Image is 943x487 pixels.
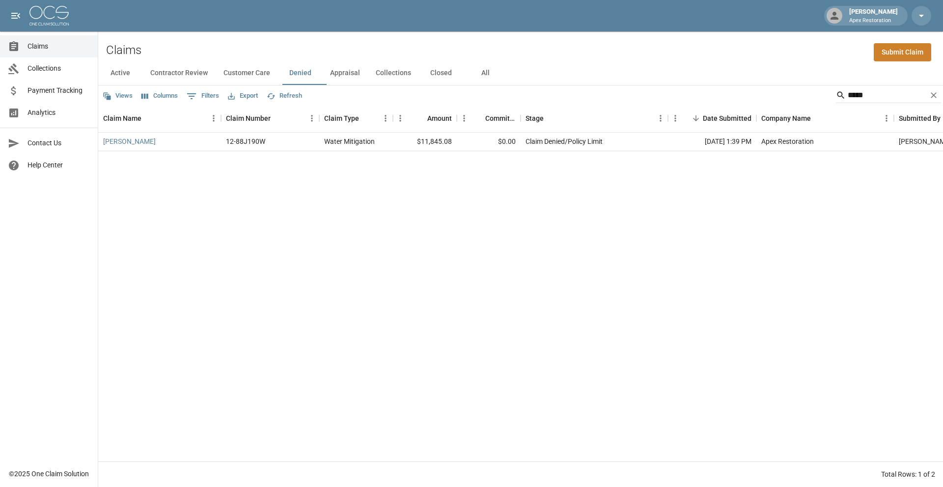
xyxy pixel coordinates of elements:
[874,43,931,61] a: Submit Claim
[324,136,375,146] div: Water Mitigation
[926,88,941,103] button: Clear
[471,111,485,125] button: Sort
[393,105,457,132] div: Amount
[29,6,69,26] img: ocs-logo-white-transparent.png
[98,61,142,85] button: Active
[845,7,902,25] div: [PERSON_NAME]
[6,6,26,26] button: open drawer
[28,85,90,96] span: Payment Tracking
[98,105,221,132] div: Claim Name
[393,133,457,151] div: $11,845.08
[142,61,216,85] button: Contractor Review
[221,105,319,132] div: Claim Number
[322,61,368,85] button: Appraisal
[668,111,683,126] button: Menu
[463,61,507,85] button: All
[278,61,322,85] button: Denied
[28,108,90,118] span: Analytics
[359,111,373,125] button: Sort
[378,111,393,126] button: Menu
[849,17,898,25] p: Apex Restoration
[544,111,557,125] button: Sort
[899,105,941,132] div: Submitted By
[419,61,463,85] button: Closed
[703,105,751,132] div: Date Submitted
[457,111,471,126] button: Menu
[457,133,521,151] div: $0.00
[264,88,305,104] button: Refresh
[206,111,221,126] button: Menu
[368,61,419,85] button: Collections
[28,160,90,170] span: Help Center
[811,111,825,125] button: Sort
[103,136,156,146] a: [PERSON_NAME]
[881,469,935,479] div: Total Rows: 1 of 2
[836,87,941,105] div: Search
[226,136,265,146] div: 12-88J190W
[28,63,90,74] span: Collections
[226,105,271,132] div: Claim Number
[319,105,393,132] div: Claim Type
[414,111,427,125] button: Sort
[761,136,814,146] div: Apex Restoration
[139,88,180,104] button: Select columns
[485,105,516,132] div: Committed Amount
[521,105,668,132] div: Stage
[106,43,141,57] h2: Claims
[668,133,756,151] div: [DATE] 1:39 PM
[668,105,756,132] div: Date Submitted
[141,111,155,125] button: Sort
[103,105,141,132] div: Claim Name
[756,105,894,132] div: Company Name
[216,61,278,85] button: Customer Care
[305,111,319,126] button: Menu
[100,88,135,104] button: Views
[98,61,943,85] div: dynamic tabs
[28,41,90,52] span: Claims
[689,111,703,125] button: Sort
[526,105,544,132] div: Stage
[879,111,894,126] button: Menu
[28,138,90,148] span: Contact Us
[457,105,521,132] div: Committed Amount
[9,469,89,479] div: © 2025 One Claim Solution
[653,111,668,126] button: Menu
[225,88,260,104] button: Export
[393,111,408,126] button: Menu
[526,136,603,146] div: Claim Denied/Policy Limit
[184,88,222,104] button: Show filters
[427,105,452,132] div: Amount
[761,105,811,132] div: Company Name
[271,111,284,125] button: Sort
[324,105,359,132] div: Claim Type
